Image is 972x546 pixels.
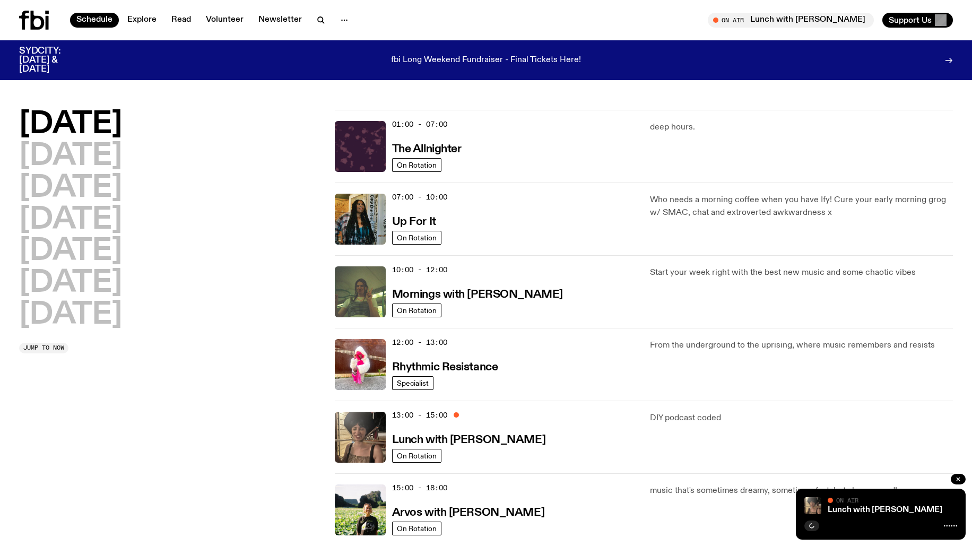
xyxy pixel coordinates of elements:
button: Jump to now [19,343,68,353]
a: On Rotation [392,522,441,535]
span: 01:00 - 07:00 [392,119,447,129]
h3: Lunch with [PERSON_NAME] [392,435,545,446]
a: Mornings with [PERSON_NAME] [392,287,563,300]
a: Lunch with [PERSON_NAME] [392,432,545,446]
span: On Rotation [397,525,437,533]
a: On Rotation [392,231,441,245]
a: On Rotation [392,158,441,172]
p: music that's sometimes dreamy, sometimes fast, but always good! [650,484,953,497]
span: On Rotation [397,307,437,315]
span: 10:00 - 12:00 [392,265,447,275]
button: On AirLunch with [PERSON_NAME] [708,13,874,28]
span: Support Us [889,15,932,25]
h3: Mornings with [PERSON_NAME] [392,289,563,300]
button: [DATE] [19,268,122,298]
a: Explore [121,13,163,28]
span: Jump to now [23,345,64,351]
h3: SYDCITY: [DATE] & [DATE] [19,47,87,74]
p: Who needs a morning coffee when you have Ify! Cure your early morning grog w/ SMAC, chat and extr... [650,194,953,219]
a: Newsletter [252,13,308,28]
button: [DATE] [19,205,122,235]
a: Up For It [392,214,436,228]
button: [DATE] [19,300,122,330]
span: On Rotation [397,452,437,460]
span: 12:00 - 13:00 [392,337,447,348]
h3: Rhythmic Resistance [392,362,498,373]
h3: Arvos with [PERSON_NAME] [392,507,544,518]
p: DIY podcast coded [650,412,953,424]
a: Specialist [392,376,433,390]
img: Ify - a Brown Skin girl with black braided twists, looking up to the side with her tongue stickin... [335,194,386,245]
span: Specialist [397,379,429,387]
button: [DATE] [19,110,122,140]
a: Rhythmic Resistance [392,360,498,373]
button: [DATE] [19,237,122,266]
span: 07:00 - 10:00 [392,192,447,202]
h3: The Allnighter [392,144,462,155]
a: On Rotation [392,304,441,317]
h3: Up For It [392,216,436,228]
a: Read [165,13,197,28]
a: On Rotation [392,449,441,463]
span: 15:00 - 18:00 [392,483,447,493]
a: Schedule [70,13,119,28]
p: deep hours. [650,121,953,134]
a: The Allnighter [392,142,462,155]
span: On Air [836,497,858,504]
a: Volunteer [199,13,250,28]
p: fbi Long Weekend Fundraiser - Final Tickets Here! [391,56,581,65]
img: Attu crouches on gravel in front of a brown wall. They are wearing a white fur coat with a hood, ... [335,339,386,390]
span: On Rotation [397,161,437,169]
span: On Rotation [397,234,437,242]
a: Lunch with [PERSON_NAME] [828,506,942,514]
img: Jim Kretschmer in a really cute outfit with cute braids, standing on a train holding up a peace s... [335,266,386,317]
p: Start your week right with the best new music and some chaotic vibes [650,266,953,279]
span: 13:00 - 15:00 [392,410,447,420]
a: Arvos with [PERSON_NAME] [392,505,544,518]
button: [DATE] [19,142,122,171]
p: From the underground to the uprising, where music remembers and resists [650,339,953,352]
img: Bri is smiling and wearing a black t-shirt. She is standing in front of a lush, green field. Ther... [335,484,386,535]
button: [DATE] [19,174,122,203]
button: Support Us [882,13,953,28]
